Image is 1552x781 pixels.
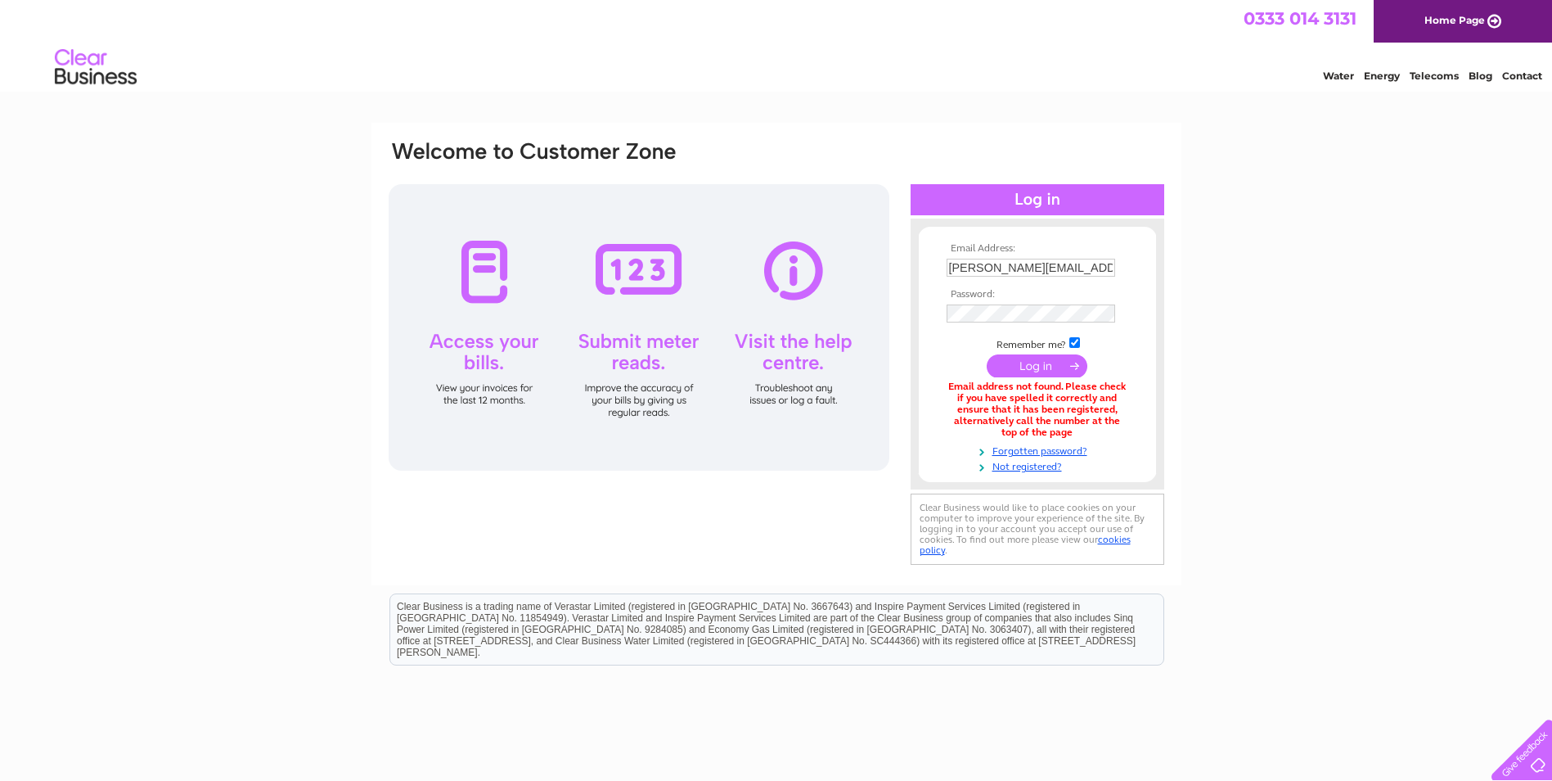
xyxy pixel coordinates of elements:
input: Submit [987,354,1087,377]
a: Forgotten password? [947,442,1132,458]
a: Telecoms [1410,70,1459,82]
a: Not registered? [947,458,1132,473]
a: Blog [1469,70,1492,82]
a: Energy [1364,70,1400,82]
a: Contact [1502,70,1542,82]
a: 0333 014 3131 [1244,8,1356,29]
th: Email Address: [942,243,1132,255]
div: Clear Business is a trading name of Verastar Limited (registered in [GEOGRAPHIC_DATA] No. 3667643... [390,9,1163,79]
div: Email address not found. Please check if you have spelled it correctly and ensure that it has bee... [947,381,1128,438]
td: Remember me? [942,335,1132,351]
img: logo.png [54,43,137,93]
a: cookies policy [920,534,1131,556]
th: Password: [942,289,1132,300]
a: Water [1323,70,1354,82]
div: Clear Business would like to place cookies on your computer to improve your experience of the sit... [911,494,1164,565]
